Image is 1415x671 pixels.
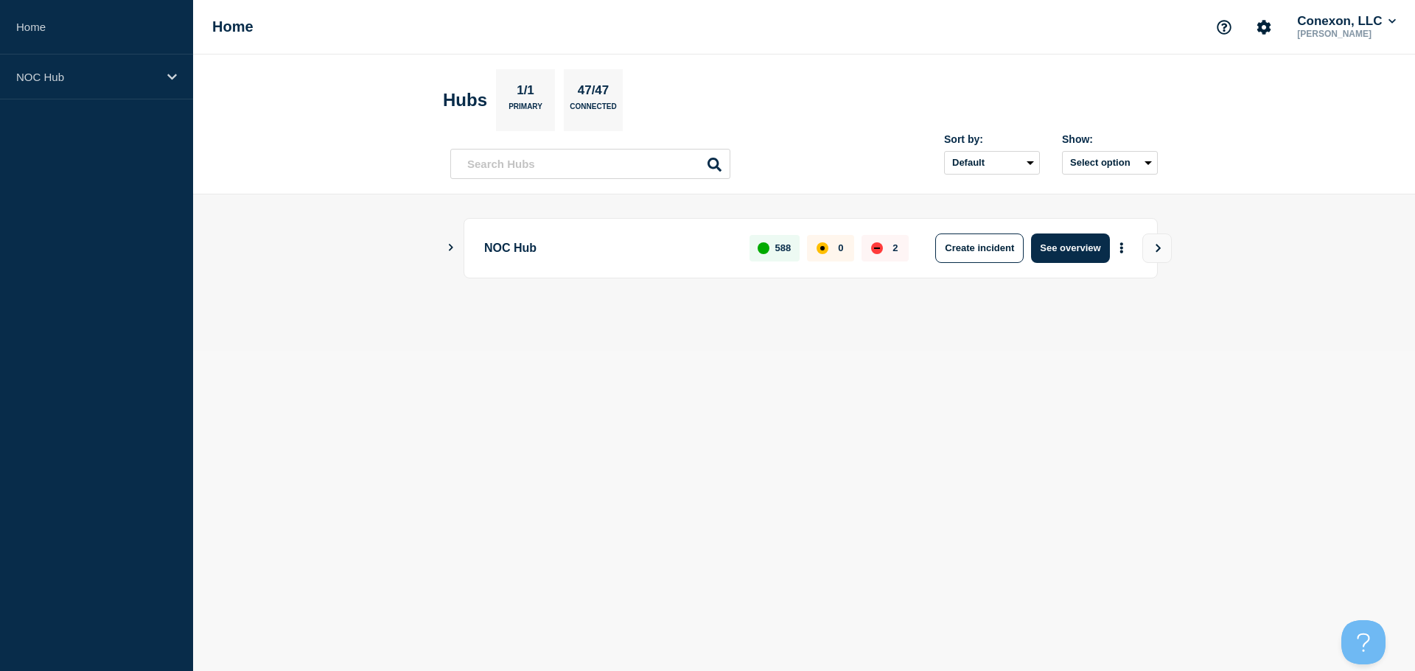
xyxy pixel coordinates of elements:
[944,151,1040,175] select: Sort by
[1209,12,1240,43] button: Support
[1062,133,1158,145] div: Show:
[1248,12,1279,43] button: Account settings
[450,149,730,179] input: Search Hubs
[212,18,254,35] h1: Home
[572,83,615,102] p: 47/47
[443,90,487,110] h2: Hubs
[509,102,542,118] p: Primary
[838,242,843,253] p: 0
[817,242,828,254] div: affected
[1112,234,1131,261] button: More actions
[758,242,769,254] div: up
[484,233,733,263] p: NOC Hub
[1062,151,1158,175] button: Select option
[1031,233,1109,263] button: See overview
[1142,233,1172,263] button: View
[775,242,792,253] p: 588
[16,71,158,83] p: NOC Hub
[1294,14,1399,29] button: Conexon, LLC
[871,242,883,254] div: down
[511,83,540,102] p: 1/1
[892,242,898,253] p: 2
[1294,29,1399,39] p: [PERSON_NAME]
[935,233,1024,263] button: Create incident
[570,102,616,118] p: Connected
[447,242,455,253] button: Show Connected Hubs
[944,133,1040,145] div: Sort by:
[1341,620,1386,664] iframe: Help Scout Beacon - Open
